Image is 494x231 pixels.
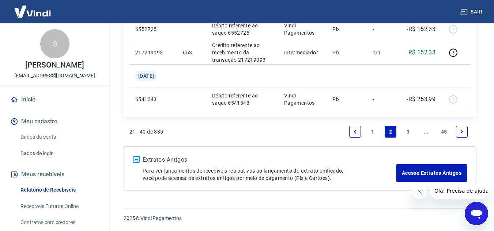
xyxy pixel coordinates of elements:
button: Meus recebíveis [9,166,101,182]
p: 1/1 [373,49,394,56]
p: Pix [332,49,361,56]
p: 6541343 [135,96,171,103]
a: Dados de login [18,146,101,161]
p: Débito referente ao saque 6552725 [212,22,272,36]
a: Início [9,92,101,108]
p: 2025 © [124,215,476,222]
a: Next page [456,126,468,138]
p: 6552725 [135,26,171,33]
p: Débito referente ao saque 6541343 [212,92,272,107]
a: Acesse Extratos Antigos [396,164,467,182]
p: Extratos Antigos [143,155,396,164]
iframe: Fechar mensagem [412,184,427,199]
p: - [373,26,394,33]
p: Intermediador [284,49,321,56]
iframe: Mensagem da empresa [430,183,488,199]
a: Previous page [349,126,361,138]
a: Page 2 is your current page [385,126,396,138]
a: Vindi Pagamentos [140,215,182,221]
a: Page 45 [438,126,450,138]
img: ícone [133,156,140,163]
span: Olá! Precisa de ajuda? [4,5,61,11]
a: Page 3 [403,126,414,138]
p: - [373,96,394,103]
p: Vindi Pagamentos [284,92,321,107]
p: Pix [332,96,361,103]
p: 663 [183,49,200,56]
p: R$ 152,33 [408,48,436,57]
p: Para ver lançamentos de recebíveis retroativos ao lançamento do extrato unificado, você pode aces... [143,167,396,182]
span: [DATE] [138,72,154,80]
div: S [40,29,69,58]
p: -R$ 152,33 [407,25,435,34]
a: Page 1 [367,126,379,138]
ul: Pagination [346,123,471,140]
iframe: Botão para abrir a janela de mensagens [465,202,488,225]
p: [EMAIL_ADDRESS][DOMAIN_NAME] [14,72,95,80]
img: Vindi [9,0,56,23]
a: Contratos com credores [18,215,101,230]
a: Jump forward [420,126,432,138]
button: Sair [459,5,485,19]
a: Relatório de Recebíveis [18,182,101,197]
p: Vindi Pagamentos [284,22,321,36]
p: Crédito referente ao recebimento da transação 217219093 [212,42,272,63]
p: -R$ 253,99 [407,95,435,104]
button: Meu cadastro [9,113,101,130]
a: Recebíveis Futuros Online [18,199,101,214]
p: [PERSON_NAME] [25,61,84,69]
p: 217219093 [135,49,171,56]
p: Pix [332,26,361,33]
p: 21 - 40 de 885 [129,128,163,135]
a: Dados da conta [18,130,101,145]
